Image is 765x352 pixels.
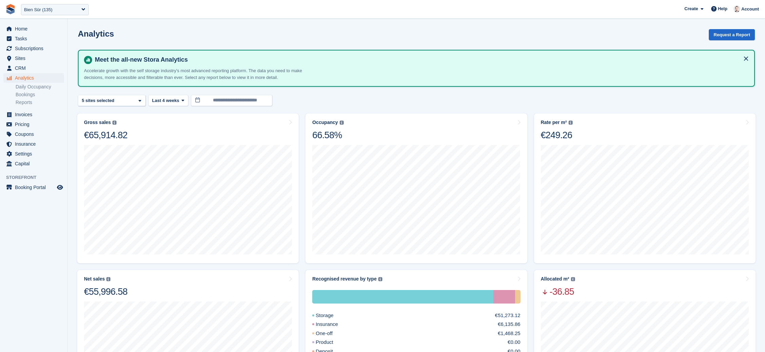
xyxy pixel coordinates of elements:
[498,330,520,337] div: €1,468.25
[15,159,56,168] span: Capital
[3,44,64,53] a: menu
[3,183,64,192] a: menu
[312,320,354,328] div: Insurance
[515,290,520,304] div: One-off
[495,312,520,319] div: €51,273.12
[3,139,64,149] a: menu
[3,159,64,168] a: menu
[508,338,520,346] div: €0.00
[81,97,117,104] div: 5 sites selected
[312,312,350,319] div: Storage
[15,129,56,139] span: Coupons
[378,277,382,281] img: icon-info-grey-7440780725fd019a000dd9b08b2336e03edf1995a4989e88bcd33f0948082b44.svg
[84,276,105,282] div: Net sales
[148,95,188,106] button: Last 4 weeks
[84,67,321,81] p: Accelerate growth with the self storage industry's most advanced reporting platform. The data you...
[312,330,349,337] div: One-off
[340,121,344,125] img: icon-info-grey-7440780725fd019a000dd9b08b2336e03edf1995a4989e88bcd33f0948082b44.svg
[84,286,127,297] div: €55,996.58
[541,286,575,297] span: -36.85
[3,149,64,159] a: menu
[312,276,377,282] div: Recognised revenue by type
[569,121,573,125] img: icon-info-grey-7440780725fd019a000dd9b08b2336e03edf1995a4989e88bcd33f0948082b44.svg
[3,24,64,34] a: menu
[493,290,515,304] div: Insurance
[541,129,573,141] div: €249.26
[5,4,16,14] img: stora-icon-8386f47178a22dfd0bd8f6a31ec36ba5ce8667c1dd55bd0f319d3a0aa187defe.svg
[15,110,56,119] span: Invoices
[78,29,114,38] h2: Analytics
[84,120,111,125] div: Gross sales
[15,73,56,83] span: Analytics
[15,54,56,63] span: Sites
[152,97,179,104] span: Last 4 weeks
[15,183,56,192] span: Booking Portal
[15,24,56,34] span: Home
[541,276,569,282] div: Allocated m²
[15,34,56,43] span: Tasks
[16,99,64,106] a: Reports
[312,338,349,346] div: Product
[3,73,64,83] a: menu
[3,129,64,139] a: menu
[15,63,56,73] span: CRM
[734,5,740,12] img: Jeff Knox
[16,91,64,98] a: Bookings
[3,63,64,73] a: menu
[92,56,749,64] h4: Meet the all-new Stora Analytics
[709,29,755,40] button: Request a Report
[15,120,56,129] span: Pricing
[56,183,64,191] a: Preview store
[6,174,67,181] span: Storefront
[498,320,520,328] div: €6,135.86
[3,34,64,43] a: menu
[312,290,493,304] div: Storage
[15,149,56,159] span: Settings
[3,54,64,63] a: menu
[24,6,52,13] div: Bien Sûr (135)
[312,120,338,125] div: Occupancy
[112,121,116,125] img: icon-info-grey-7440780725fd019a000dd9b08b2336e03edf1995a4989e88bcd33f0948082b44.svg
[84,129,127,141] div: €65,914.82
[3,120,64,129] a: menu
[15,139,56,149] span: Insurance
[3,110,64,119] a: menu
[106,277,110,281] img: icon-info-grey-7440780725fd019a000dd9b08b2336e03edf1995a4989e88bcd33f0948082b44.svg
[718,5,727,12] span: Help
[684,5,698,12] span: Create
[16,84,64,90] a: Daily Occupancy
[312,129,343,141] div: 66.58%
[15,44,56,53] span: Subscriptions
[741,6,759,13] span: Account
[571,277,575,281] img: icon-info-grey-7440780725fd019a000dd9b08b2336e03edf1995a4989e88bcd33f0948082b44.svg
[541,120,567,125] div: Rate per m²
